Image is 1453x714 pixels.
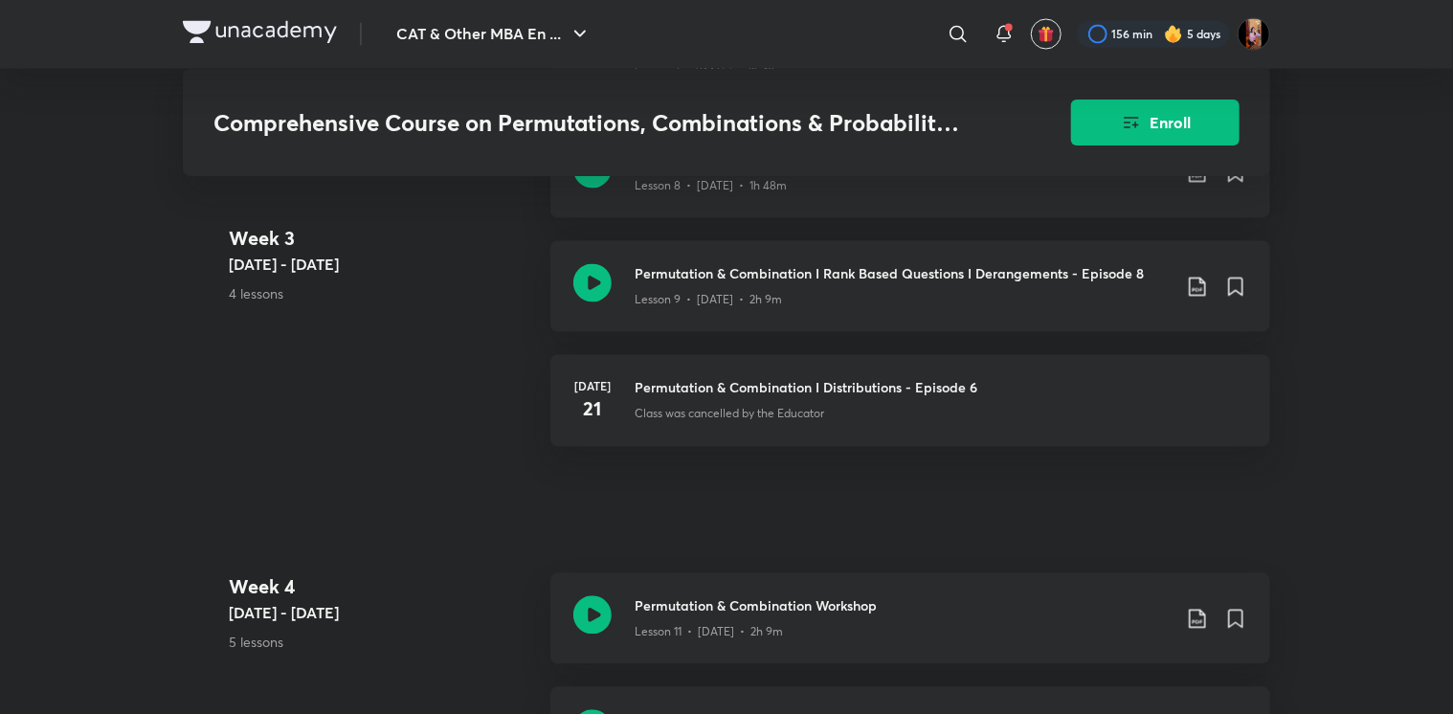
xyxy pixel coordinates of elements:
[550,127,1270,241] a: Permutation & Combination I Circular Permutation - Episode 7Lesson 8 • [DATE] • 1h 48m
[635,378,1247,398] h3: Permutation & Combination I Distributions - Episode 6
[229,573,535,602] h4: Week 4
[635,596,1171,616] h3: Permutation & Combination Workshop
[635,264,1171,284] h3: Permutation & Combination I Rank Based Questions I Derangements - Episode 8
[229,225,535,254] h4: Week 3
[385,15,603,54] button: CAT & Other MBA En ...
[183,21,337,49] a: Company Logo
[1031,19,1062,50] button: avatar
[635,292,782,309] p: Lesson 9 • [DATE] • 2h 9m
[550,241,1270,355] a: Permutation & Combination I Rank Based Questions I Derangements - Episode 8Lesson 9 • [DATE] • 2h 9m
[1164,25,1183,44] img: streak
[1038,26,1055,43] img: avatar
[229,633,535,653] p: 5 lessons
[573,378,612,395] h6: [DATE]
[550,573,1270,687] a: Permutation & Combination WorkshopLesson 11 • [DATE] • 2h 9m
[1071,100,1240,145] button: Enroll
[229,602,535,625] h5: [DATE] - [DATE]
[550,355,1270,470] a: [DATE]21Permutation & Combination I Distributions - Episode 6Class was cancelled by the Educator
[635,178,787,195] p: Lesson 8 • [DATE] • 1h 48m
[229,284,535,304] p: 4 lessons
[1238,18,1270,51] img: Aayushi Kumari
[229,254,535,277] h5: [DATE] - [DATE]
[183,21,337,44] img: Company Logo
[635,624,783,641] p: Lesson 11 • [DATE] • 2h 9m
[213,109,963,137] h3: Comprehensive Course on Permutations, Combinations & Probability for CAT 2023
[573,395,612,424] h4: 21
[635,406,824,423] p: Class was cancelled by the Educator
